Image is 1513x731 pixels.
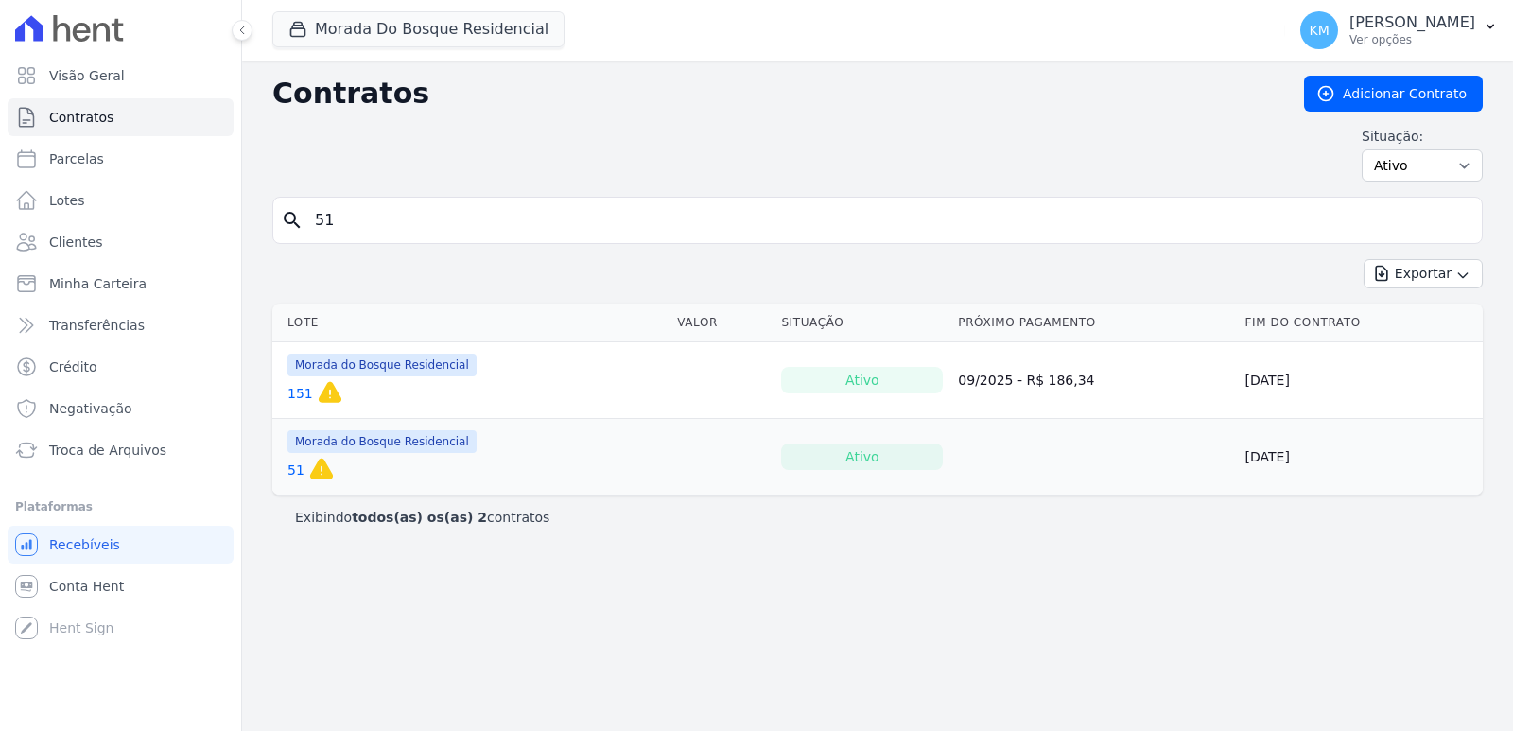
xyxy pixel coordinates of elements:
[8,431,234,469] a: Troca de Arquivos
[1349,32,1475,47] p: Ver opções
[49,535,120,554] span: Recebíveis
[8,182,234,219] a: Lotes
[352,510,487,525] b: todos(as) os(as) 2
[1309,24,1329,37] span: KM
[8,57,234,95] a: Visão Geral
[8,306,234,344] a: Transferências
[8,567,234,605] a: Conta Hent
[1362,127,1483,146] label: Situação:
[287,461,304,479] a: 51
[1238,419,1483,496] td: [DATE]
[281,209,304,232] i: search
[781,444,943,470] div: Ativo
[8,526,234,564] a: Recebíveis
[950,304,1237,342] th: Próximo Pagamento
[272,11,565,47] button: Morada Do Bosque Residencial
[49,441,166,460] span: Troca de Arquivos
[1238,342,1483,419] td: [DATE]
[49,66,125,85] span: Visão Geral
[49,274,147,293] span: Minha Carteira
[1364,259,1483,288] button: Exportar
[774,304,950,342] th: Situação
[1238,304,1483,342] th: Fim do Contrato
[287,384,313,403] a: 151
[781,367,943,393] div: Ativo
[272,77,1274,111] h2: Contratos
[1285,4,1513,57] button: KM [PERSON_NAME] Ver opções
[958,373,1094,388] a: 09/2025 - R$ 186,34
[287,430,477,453] span: Morada do Bosque Residencial
[304,201,1474,239] input: Buscar por nome do lote
[49,108,113,127] span: Contratos
[49,149,104,168] span: Parcelas
[49,357,97,376] span: Crédito
[8,223,234,261] a: Clientes
[49,577,124,596] span: Conta Hent
[49,233,102,252] span: Clientes
[1349,13,1475,32] p: [PERSON_NAME]
[8,98,234,136] a: Contratos
[49,316,145,335] span: Transferências
[8,140,234,178] a: Parcelas
[49,399,132,418] span: Negativação
[8,265,234,303] a: Minha Carteira
[272,304,670,342] th: Lote
[670,304,774,342] th: Valor
[8,348,234,386] a: Crédito
[8,390,234,427] a: Negativação
[1304,76,1483,112] a: Adicionar Contrato
[15,496,226,518] div: Plataformas
[287,354,477,376] span: Morada do Bosque Residencial
[49,191,85,210] span: Lotes
[295,508,549,527] p: Exibindo contratos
